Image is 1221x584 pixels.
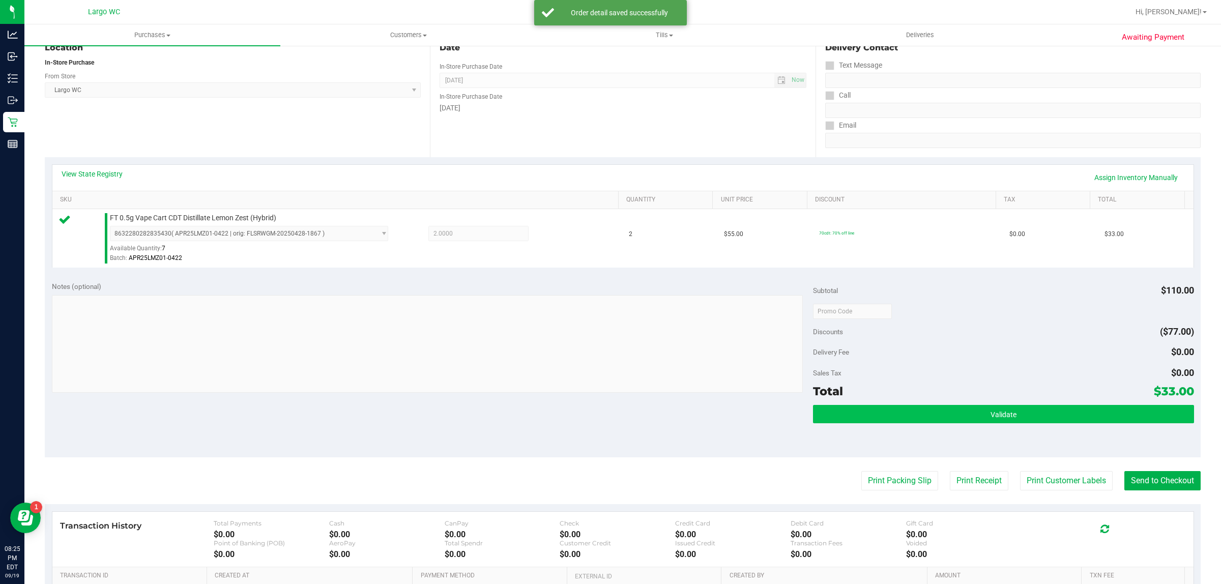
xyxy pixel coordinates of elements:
input: Promo Code [813,304,892,319]
div: $0.00 [675,530,791,539]
span: Hi, [PERSON_NAME]! [1136,8,1202,16]
div: Date [440,42,806,54]
span: Sales Tax [813,369,841,377]
span: $33.00 [1154,384,1194,398]
label: From Store [45,72,75,81]
span: APR25LMZ01-0422 [129,254,182,261]
a: Tills [536,24,792,46]
span: Largo WC [88,8,120,16]
button: Print Packing Slip [861,471,938,490]
p: 09/19 [5,572,20,579]
inline-svg: Reports [8,139,18,149]
div: $0.00 [560,530,675,539]
a: View State Registry [62,169,123,179]
strong: In-Store Purchase [45,59,94,66]
div: Delivery Contact [825,42,1201,54]
inline-svg: Inventory [8,73,18,83]
span: Purchases [24,31,280,40]
input: Format: (999) 999-9999 [825,103,1201,118]
span: Customers [281,31,536,40]
label: Email [825,118,856,133]
span: ($77.00) [1160,326,1194,337]
p: 08:25 PM EDT [5,544,20,572]
a: Total [1098,196,1180,204]
span: Validate [991,411,1016,419]
label: Text Message [825,58,882,73]
div: $0.00 [445,530,560,539]
span: $33.00 [1104,229,1124,239]
span: $55.00 [724,229,743,239]
span: 70cdt: 70% off line [819,230,854,236]
a: Txn Fee [1090,572,1181,580]
div: Location [45,42,421,54]
span: Deliveries [892,31,948,40]
span: Subtotal [813,286,838,295]
inline-svg: Analytics [8,30,18,40]
a: Customers [280,24,536,46]
div: Gift Card [906,519,1022,527]
div: $0.00 [560,549,675,559]
div: Total Spendr [445,539,560,547]
div: Cash [329,519,445,527]
span: $0.00 [1171,346,1194,357]
button: Validate [813,405,1194,423]
span: 2 [629,229,632,239]
a: Created By [730,572,923,580]
button: Print Customer Labels [1020,471,1113,490]
div: Transaction Fees [791,539,906,547]
div: Total Payments [214,519,329,527]
a: Discount [815,196,992,204]
input: Format: (999) 999-9999 [825,73,1201,88]
div: CanPay [445,519,560,527]
label: In-Store Purchase Date [440,92,502,101]
div: Customer Credit [560,539,675,547]
div: Voided [906,539,1022,547]
span: Tills [537,31,792,40]
div: AeroPay [329,539,445,547]
span: Delivery Fee [813,348,849,356]
inline-svg: Retail [8,117,18,127]
span: Notes (optional) [52,282,101,290]
div: $0.00 [906,549,1022,559]
div: Check [560,519,675,527]
div: $0.00 [214,530,329,539]
div: Issued Credit [675,539,791,547]
a: Payment Method [421,572,563,580]
div: [DATE] [440,103,806,113]
span: Total [813,384,843,398]
iframe: Resource center unread badge [30,501,42,513]
div: $0.00 [675,549,791,559]
div: Order detail saved successfully [560,8,679,18]
span: Awaiting Payment [1122,32,1184,43]
a: Purchases [24,24,280,46]
span: 7 [162,245,165,252]
button: Send to Checkout [1124,471,1201,490]
div: Point of Banking (POB) [214,539,329,547]
div: $0.00 [445,549,560,559]
a: Unit Price [721,196,803,204]
label: Call [825,88,851,103]
a: Created At [215,572,409,580]
span: Discounts [813,323,843,341]
a: SKU [60,196,615,204]
a: Assign Inventory Manually [1088,169,1184,186]
a: Deliveries [792,24,1048,46]
div: Available Quantity: [110,241,403,261]
div: $0.00 [329,530,445,539]
a: Tax [1004,196,1086,204]
label: In-Store Purchase Date [440,62,502,71]
span: $0.00 [1009,229,1025,239]
button: Print Receipt [950,471,1008,490]
a: Transaction ID [60,572,203,580]
span: FT 0.5g Vape Cart CDT Distillate Lemon Zest (Hybrid) [110,213,276,223]
div: $0.00 [214,549,329,559]
inline-svg: Inbound [8,51,18,62]
a: Quantity [626,196,709,204]
iframe: Resource center [10,503,41,533]
div: Credit Card [675,519,791,527]
div: Debit Card [791,519,906,527]
span: Batch: [110,254,127,261]
div: $0.00 [329,549,445,559]
div: $0.00 [791,549,906,559]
